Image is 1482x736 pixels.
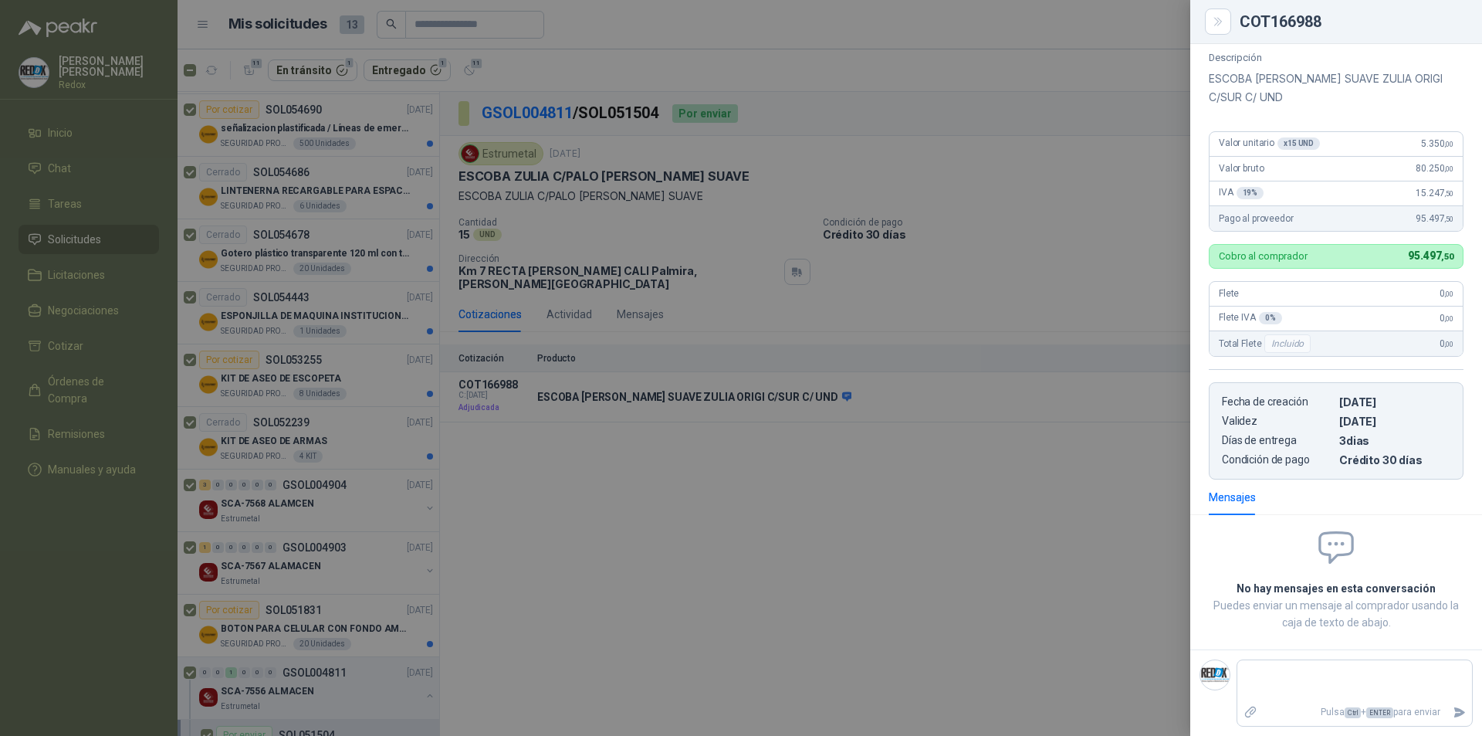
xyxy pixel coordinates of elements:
p: Validez [1222,415,1333,428]
div: Incluido [1264,334,1311,353]
span: ENTER [1366,707,1393,718]
div: x 15 UND [1277,137,1320,150]
p: Crédito 30 días [1339,453,1450,466]
span: Total Flete [1219,334,1314,353]
span: ,50 [1441,252,1453,262]
span: IVA [1219,187,1264,199]
button: Enviar [1446,699,1472,726]
p: Fecha de creación [1222,395,1333,409]
span: 0 [1440,288,1453,299]
span: Ctrl [1345,707,1361,718]
span: Pago al proveedor [1219,213,1294,224]
span: 0 [1440,338,1453,349]
span: ,00 [1444,140,1453,148]
span: 0 [1440,313,1453,324]
div: 0 % [1259,312,1282,324]
span: ,50 [1444,189,1453,198]
span: ,50 [1444,215,1453,223]
p: Condición de pago [1222,453,1333,466]
label: Adjuntar archivos [1237,699,1264,726]
p: 3 dias [1339,434,1450,447]
span: ,00 [1444,290,1453,298]
span: ,00 [1444,340,1453,348]
span: 95.497 [1416,213,1453,224]
div: Mensajes [1209,489,1256,506]
span: Valor unitario [1219,137,1320,150]
span: Flete IVA [1219,312,1282,324]
p: Pulsa + para enviar [1264,699,1447,726]
h2: No hay mensajes en esta conversación [1209,580,1463,597]
p: Puedes enviar un mensaje al comprador usando la caja de texto de abajo. [1209,597,1463,631]
p: Cobro al comprador [1219,251,1308,261]
span: 15.247 [1416,188,1453,198]
p: Días de entrega [1222,434,1333,447]
button: Close [1209,12,1227,31]
div: 19 % [1237,187,1264,199]
p: Descripción [1209,52,1463,63]
span: 5.350 [1421,138,1453,149]
div: COT166988 [1240,14,1463,29]
span: ,00 [1444,314,1453,323]
p: [DATE] [1339,415,1450,428]
img: Company Logo [1200,660,1230,690]
span: 80.250 [1416,163,1453,174]
p: [DATE] [1339,395,1450,409]
span: 95.497 [1408,249,1453,262]
span: Valor bruto [1219,163,1264,174]
span: Flete [1219,288,1239,299]
span: ,00 [1444,164,1453,173]
p: ESCOBA [PERSON_NAME] SUAVE ZULIA ORIGI C/SUR C/ UND [1209,70,1463,107]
